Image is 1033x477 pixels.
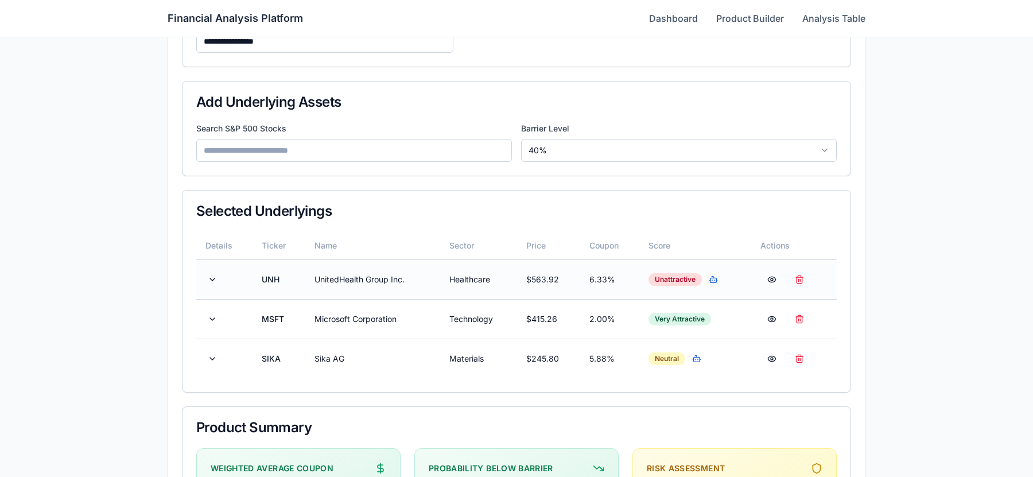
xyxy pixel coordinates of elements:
[305,259,440,299] td: UnitedHealth Group Inc.
[580,339,639,378] td: 5.88%
[168,10,303,26] h1: Financial Analysis Platform
[648,352,685,365] div: Neutral
[196,421,312,435] span: Product Summary
[521,123,837,134] label: Barrier Level
[751,232,837,259] th: Actions
[639,232,751,259] th: Score
[440,339,517,378] td: Materials
[517,299,580,339] td: $ 415.26
[517,339,580,378] td: $ 245.80
[253,232,305,259] th: Ticker
[196,123,512,134] label: Search S&P 500 Stocks
[196,95,837,109] div: Add Underlying Assets
[253,339,305,378] td: SIKA
[429,463,553,474] div: Probability Below Barrier
[802,11,865,25] a: Analysis Table
[440,232,517,259] th: Sector
[580,259,639,299] td: 6.33%
[517,259,580,299] td: $ 563.92
[305,299,440,339] td: Microsoft Corporation
[648,273,702,286] div: Unattractive
[440,259,517,299] td: Healthcare
[253,259,305,299] td: UNH
[647,463,725,474] div: Risk Assessment
[196,232,253,259] th: Details
[648,313,711,325] div: Very Attractive
[440,299,517,339] td: Technology
[517,232,580,259] th: Price
[305,339,440,378] td: Sika AG
[253,299,305,339] td: MSFT
[580,299,639,339] td: 2.00%
[196,204,837,218] div: Selected Underlyings
[580,232,639,259] th: Coupon
[649,11,698,25] a: Dashboard
[305,232,440,259] th: Name
[716,11,784,25] a: Product Builder
[211,463,333,474] div: Weighted Average Coupon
